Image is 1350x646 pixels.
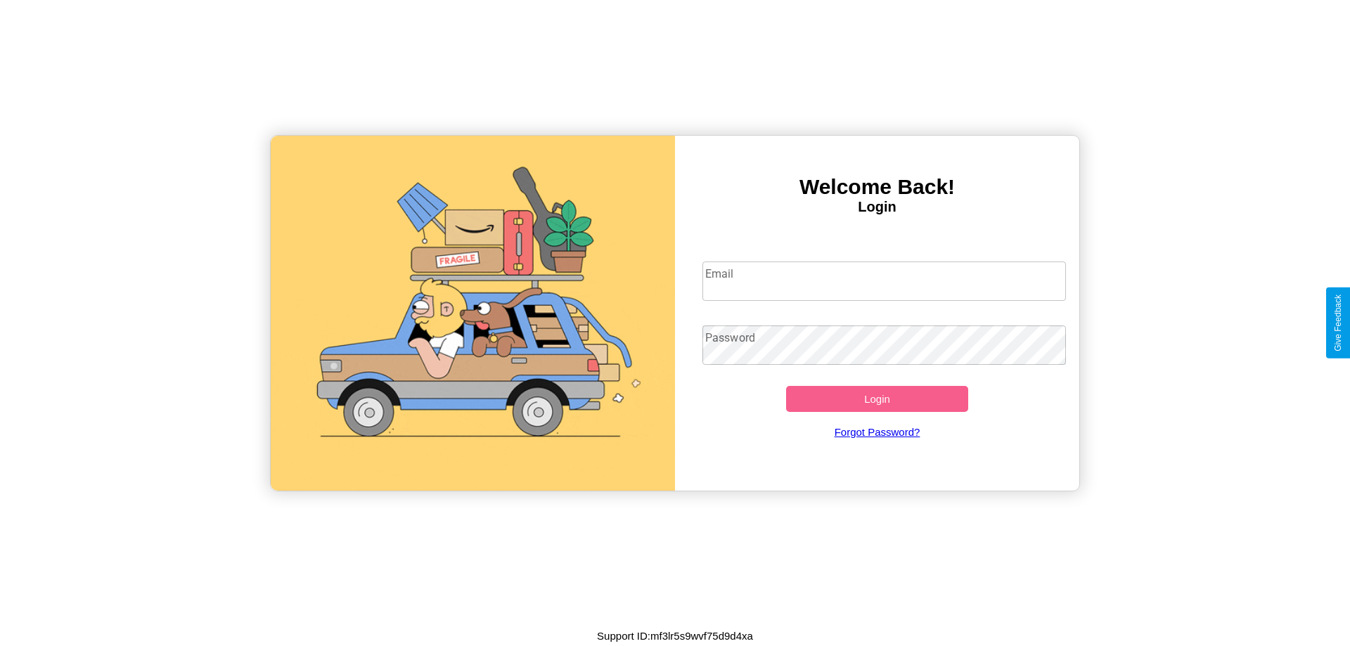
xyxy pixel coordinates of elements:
[675,175,1079,199] h3: Welcome Back!
[1333,295,1343,351] div: Give Feedback
[695,412,1060,452] a: Forgot Password?
[271,136,675,491] img: gif
[597,626,753,645] p: Support ID: mf3lr5s9wvf75d9d4xa
[786,386,968,412] button: Login
[675,199,1079,215] h4: Login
